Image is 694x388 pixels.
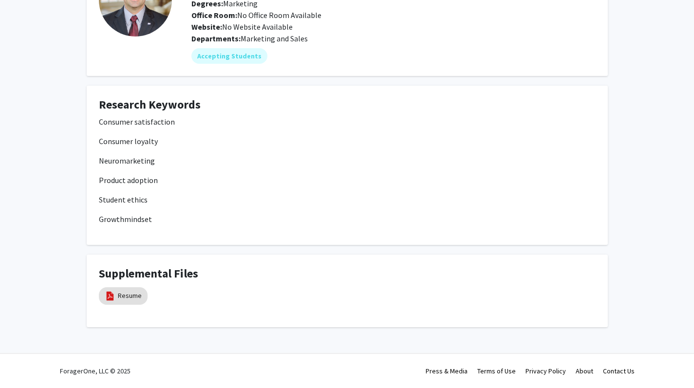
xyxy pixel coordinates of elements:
[99,267,596,281] h4: Supplemental Files
[99,116,596,128] p: Consumer satisfaction
[603,367,635,375] a: Contact Us
[118,291,142,301] a: Resume
[105,291,115,301] img: pdf_icon.png
[191,10,321,20] span: No Office Room Available
[426,367,468,375] a: Press & Media
[7,344,41,381] iframe: Chat
[99,155,596,166] p: Neuromarketing
[241,34,308,43] span: Marketing and Sales
[99,135,596,147] p: Consumer loyalty
[60,354,131,388] div: ForagerOne, LLC © 2025
[99,174,596,186] p: Product adoption
[576,367,593,375] a: About
[191,10,237,20] b: Office Room:
[191,34,241,43] b: Departments:
[191,22,293,32] span: No Website Available
[191,48,267,64] mat-chip: Accepting Students
[99,213,596,225] p: Growthmindset
[525,367,566,375] a: Privacy Policy
[477,367,516,375] a: Terms of Use
[99,98,596,112] h4: Research Keywords
[99,194,596,205] p: Student ethics
[191,22,222,32] b: Website:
